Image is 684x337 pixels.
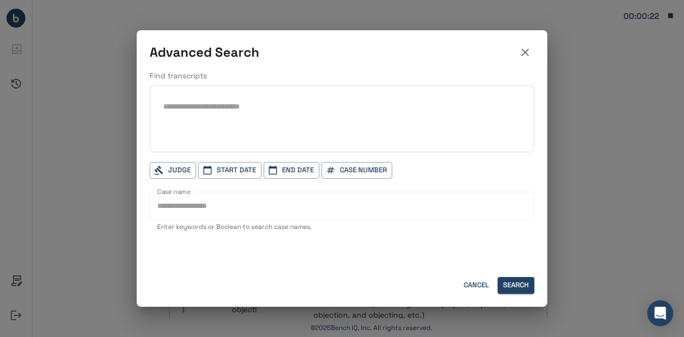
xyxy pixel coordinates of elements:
button: Start Date [198,162,261,179]
button: Search [498,277,534,294]
button: Case Number [321,162,392,179]
p: Enter keywords or Boolean to search case names. [157,222,527,233]
p: Find transcripts [150,70,534,81]
button: Cancel [459,277,493,294]
label: Case name [157,187,191,196]
button: Judge [150,162,196,179]
div: Open Intercom Messenger [647,300,673,326]
button: End Date [264,162,319,179]
h5: Advanced Search [150,44,259,61]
